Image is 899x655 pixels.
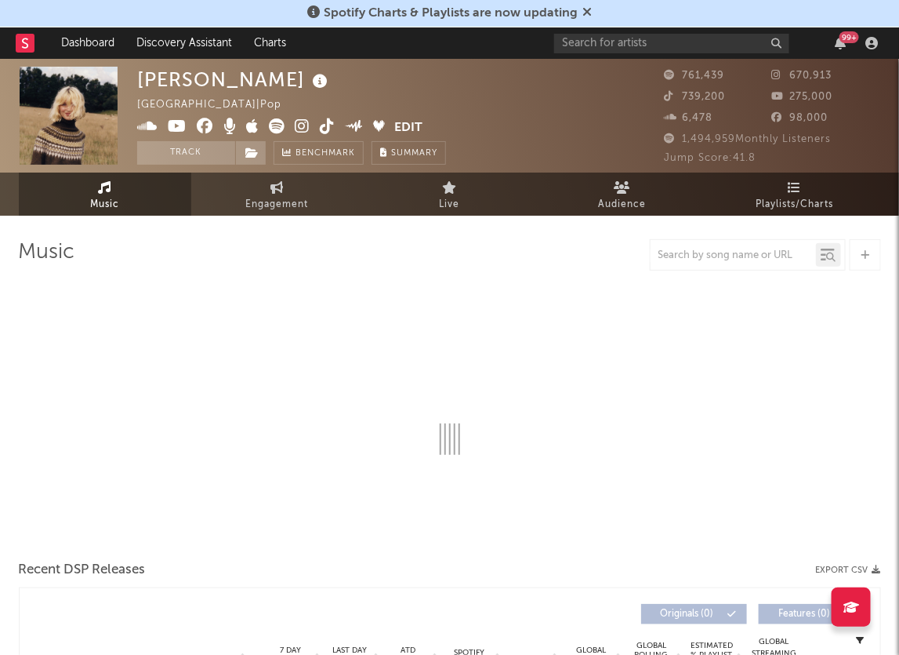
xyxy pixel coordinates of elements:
a: Music [19,173,191,216]
a: Discovery Assistant [125,27,243,59]
a: Live [364,173,536,216]
a: Playlists/Charts [709,173,881,216]
a: Benchmark [274,141,364,165]
span: 670,913 [772,71,832,81]
span: 761,439 [664,71,724,81]
span: Dismiss [582,7,592,20]
span: Benchmark [295,144,355,163]
div: [GEOGRAPHIC_DATA] | Pop [137,96,299,115]
span: Audience [598,195,646,214]
button: Summary [372,141,446,165]
div: 99 + [839,31,859,43]
span: Jump Score: 41.8 [664,153,756,163]
span: 1,494,959 Monthly Listeners [664,134,831,144]
span: Music [90,195,119,214]
a: Audience [536,173,709,216]
div: [PERSON_NAME] [137,67,332,93]
a: Dashboard [50,27,125,59]
button: Originals(0) [641,604,747,624]
span: Features ( 0 ) [769,610,841,619]
span: Summary [391,149,437,158]
span: Live [440,195,460,214]
span: Recent DSP Releases [19,561,146,580]
button: 99+ [835,37,846,49]
input: Search by song name or URL [651,249,816,262]
span: Spotify Charts & Playlists are now updating [324,7,578,20]
a: Engagement [191,173,364,216]
span: Originals ( 0 ) [651,610,723,619]
button: Features(0) [759,604,865,624]
button: Edit [395,118,423,138]
button: Track [137,141,235,165]
input: Search for artists [554,34,789,53]
span: Playlists/Charts [756,195,833,214]
span: 98,000 [772,113,828,123]
span: 275,000 [772,92,833,102]
span: 739,200 [664,92,725,102]
span: 6,478 [664,113,712,123]
button: Export CSV [816,566,881,575]
span: Engagement [246,195,309,214]
a: Charts [243,27,297,59]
